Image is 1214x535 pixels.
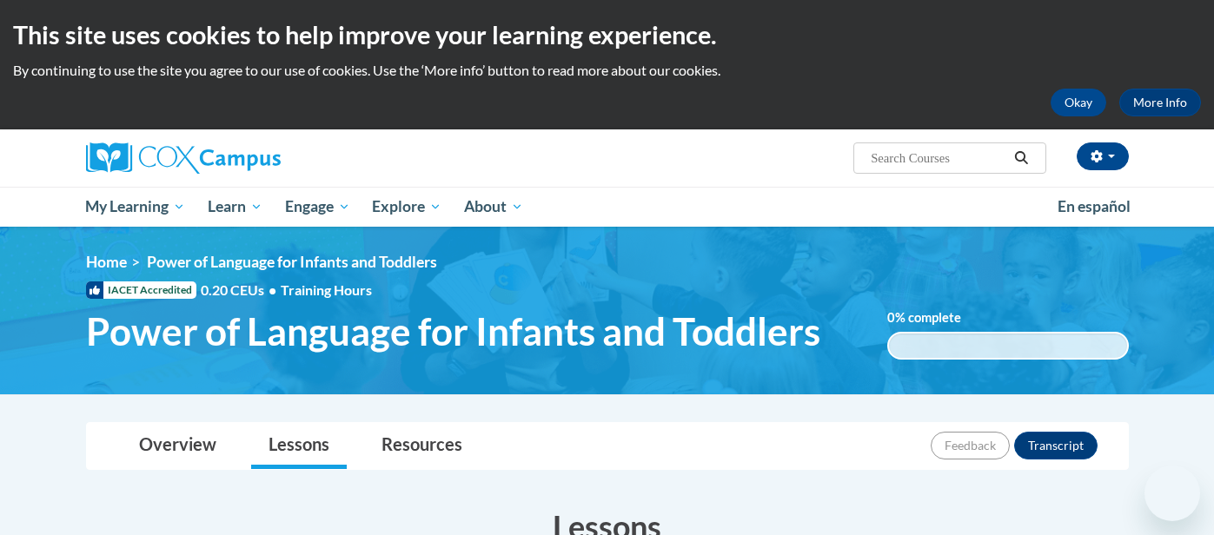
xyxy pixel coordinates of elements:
[364,423,480,469] a: Resources
[1144,466,1200,521] iframe: Button to launch messaging window
[13,61,1201,80] p: By continuing to use the site you agree to our use of cookies. Use the ‘More info’ button to read...
[274,187,362,227] a: Engage
[208,196,262,217] span: Learn
[1058,197,1131,215] span: En español
[1008,148,1034,168] button: Search
[147,253,437,271] span: Power of Language for Infants and Toddlers
[453,187,534,227] a: About
[869,148,1008,168] input: Search Courses
[1014,432,1098,459] button: Transcript
[86,142,416,174] a: Cox Campus
[201,281,281,300] span: 0.20 CEUs
[86,142,281,174] img: Cox Campus
[251,423,347,469] a: Lessons
[60,187,1155,227] div: Main menu
[285,196,350,217] span: Engage
[85,196,185,217] span: My Learning
[122,423,234,469] a: Overview
[75,187,197,227] a: My Learning
[269,281,276,298] span: •
[86,308,820,354] span: Power of Language for Infants and Toddlers
[86,281,196,299] span: IACET Accredited
[372,196,441,217] span: Explore
[361,187,453,227] a: Explore
[887,310,895,325] span: 0
[13,17,1201,52] h2: This site uses cookies to help improve your learning experience.
[1077,142,1129,170] button: Account Settings
[1119,89,1201,116] a: More Info
[86,253,127,271] a: Home
[196,187,274,227] a: Learn
[887,308,987,327] label: % complete
[281,281,372,298] span: Training Hours
[464,196,523,217] span: About
[931,432,1010,459] button: Feedback
[1051,89,1106,116] button: Okay
[1046,188,1142,225] a: En español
